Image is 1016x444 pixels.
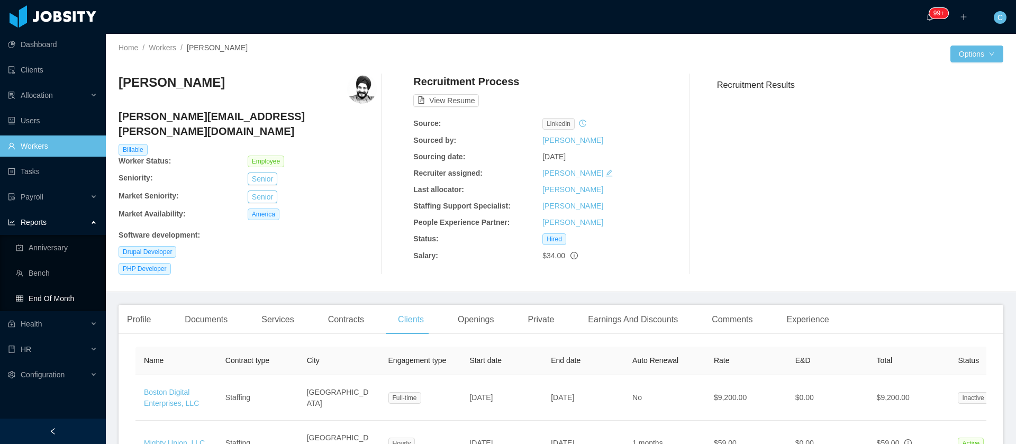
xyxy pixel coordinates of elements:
b: People Experience Partner: [413,218,510,226]
div: Comments [703,305,761,334]
b: Sourced by: [413,136,456,144]
a: Boston Digital Enterprises, LLC [144,388,199,407]
sup: 206 [929,8,948,19]
td: $9,200.00 [705,375,787,421]
b: Software development : [119,231,200,239]
i: icon: file-protect [8,193,15,201]
span: C [997,11,1003,24]
span: Status [958,356,979,365]
a: [PERSON_NAME] [542,136,603,144]
span: America [248,209,279,220]
i: icon: bell [926,13,933,21]
b: Status: [413,234,438,243]
div: Contracts [320,305,373,334]
div: Documents [176,305,236,334]
b: Worker Status: [119,157,171,165]
a: [PERSON_NAME] [542,185,603,194]
span: Auto Renewal [632,356,678,365]
span: Engagement type [388,356,447,365]
span: Reports [21,218,47,226]
i: icon: setting [8,371,15,378]
span: / [180,43,183,52]
span: PHP Developer [119,263,171,275]
td: [GEOGRAPHIC_DATA] [298,375,380,421]
span: Health [21,320,42,328]
a: icon: teamBench [16,262,97,284]
span: $34.00 [542,251,565,260]
a: icon: tableEnd Of Month [16,288,97,309]
button: Senior [248,191,277,203]
i: icon: solution [8,92,15,99]
span: HR [21,345,31,354]
span: Allocation [21,91,53,99]
span: Name [144,356,164,365]
span: Configuration [21,370,65,379]
a: icon: carry-outAnniversary [16,237,97,258]
div: Private [520,305,563,334]
span: Contract type [225,356,269,365]
span: $0.00 [795,393,814,402]
b: Sourcing date: [413,152,465,161]
span: Rate [714,356,730,365]
td: No [624,375,705,421]
a: icon: profileTasks [8,161,97,182]
span: Employee [248,156,284,167]
span: / [142,43,144,52]
b: Last allocator: [413,185,464,194]
span: [DATE] [469,393,493,402]
a: icon: robotUsers [8,110,97,131]
b: Seniority: [119,174,153,182]
span: Total [877,356,893,365]
b: Staffing Support Specialist: [413,202,511,210]
a: Home [119,43,138,52]
div: Profile [119,305,159,334]
span: Inactive [958,392,988,404]
i: icon: edit [605,169,613,177]
span: info-circle [570,252,578,259]
div: Clients [389,305,432,334]
a: icon: pie-chartDashboard [8,34,97,55]
button: icon: file-textView Resume [413,94,479,107]
b: Market Seniority: [119,192,179,200]
span: Staffing [225,393,250,402]
span: Drupal Developer [119,246,176,258]
span: [DATE] [542,152,566,161]
span: Start date [469,356,502,365]
span: City [307,356,320,365]
span: Payroll [21,193,43,201]
span: Full-time [388,392,421,404]
td: $9,200.00 [868,375,950,421]
a: icon: auditClients [8,59,97,80]
span: [DATE] [551,393,574,402]
div: Openings [449,305,503,334]
i: icon: medicine-box [8,320,15,328]
span: linkedin [542,118,575,130]
div: Services [253,305,302,334]
i: icon: history [579,120,586,127]
div: Earnings And Discounts [579,305,686,334]
div: Experience [778,305,838,334]
span: Hired [542,233,566,245]
h3: [PERSON_NAME] [119,74,225,91]
a: [PERSON_NAME] [542,169,603,177]
h3: Recruitment Results [717,78,1003,92]
a: icon: file-textView Resume [413,96,479,105]
img: 3627e523-74b0-4e76-b6fb-27640e80da45_66c4d7dfb1fb3-400w.png [347,74,377,104]
b: Salary: [413,251,438,260]
b: Recruiter assigned: [413,169,483,177]
button: Optionsicon: down [950,46,1003,62]
a: [PERSON_NAME] [542,202,603,210]
i: icon: line-chart [8,219,15,226]
b: Market Availability: [119,210,186,218]
h4: [PERSON_NAME][EMAIL_ADDRESS][PERSON_NAME][DOMAIN_NAME] [119,109,377,139]
b: Source: [413,119,441,128]
a: [PERSON_NAME] [542,218,603,226]
i: icon: plus [960,13,967,21]
span: [PERSON_NAME] [187,43,248,52]
button: Senior [248,173,277,185]
span: End date [551,356,580,365]
span: E&D [795,356,811,365]
span: Billable [119,144,148,156]
a: Workers [149,43,176,52]
i: icon: book [8,346,15,353]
